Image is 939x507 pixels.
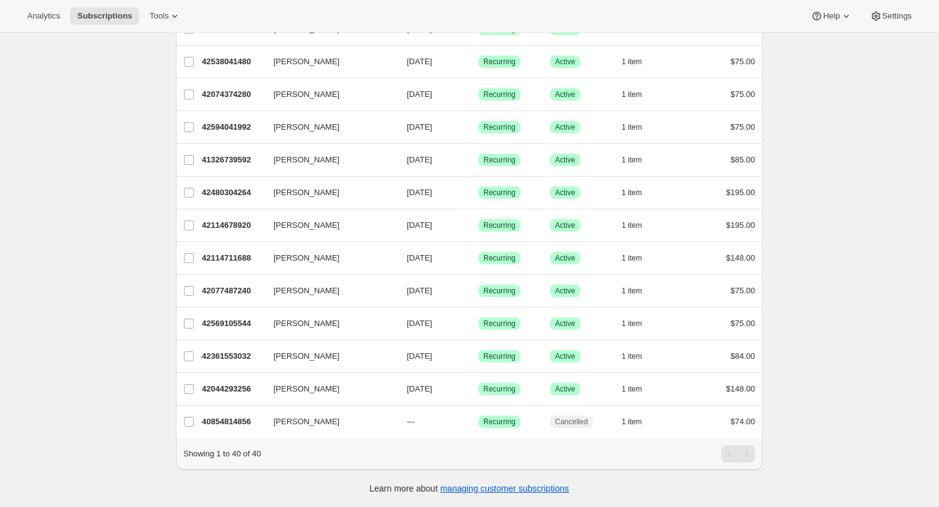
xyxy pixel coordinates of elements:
span: $85.00 [730,155,755,164]
button: 1 item [622,249,656,267]
span: 1 item [622,122,642,132]
button: Settings [862,7,919,25]
span: Subscriptions [77,11,132,21]
span: Recurring [483,188,515,198]
div: 42569105544[PERSON_NAME][DATE]SuccessRecurringSuccessActive1 item$75.00 [202,315,755,332]
p: Learn more about [370,482,569,495]
span: [PERSON_NAME] [273,121,340,133]
span: Recurring [483,57,515,67]
p: 42114678920 [202,219,264,232]
p: Showing 1 to 40 of 40 [183,448,261,460]
button: 1 item [622,413,656,430]
span: Settings [882,11,912,21]
button: 1 item [622,217,656,234]
span: 1 item [622,220,642,230]
div: 42594041992[PERSON_NAME][DATE]SuccessRecurringSuccessActive1 item$75.00 [202,119,755,136]
span: Recurring [483,319,515,329]
button: [PERSON_NAME] [266,248,390,268]
button: [PERSON_NAME] [266,150,390,170]
span: $75.00 [730,122,755,132]
span: [DATE] [407,220,432,230]
button: 1 item [622,315,656,332]
button: Subscriptions [70,7,140,25]
div: 42077487240[PERSON_NAME][DATE]SuccessRecurringSuccessActive1 item$75.00 [202,282,755,300]
span: [PERSON_NAME] [273,219,340,232]
button: 1 item [622,348,656,365]
p: 42569105544 [202,317,264,330]
div: 42361553032[PERSON_NAME][DATE]SuccessRecurringSuccessActive1 item$84.00 [202,348,755,365]
span: Analytics [27,11,60,21]
div: 41326739592[PERSON_NAME][DATE]SuccessRecurringSuccessActive1 item$85.00 [202,151,755,169]
span: [DATE] [407,122,432,132]
span: [PERSON_NAME] [273,56,340,68]
span: --- [407,417,415,426]
span: Active [555,90,575,99]
span: $148.00 [726,384,755,393]
button: [PERSON_NAME] [266,412,390,432]
button: 1 item [622,53,656,70]
span: [PERSON_NAME] [273,154,340,166]
span: Recurring [483,220,515,230]
button: [PERSON_NAME] [266,346,390,366]
button: Help [803,7,859,25]
button: [PERSON_NAME] [266,52,390,72]
span: $195.00 [726,188,755,197]
span: 1 item [622,384,642,394]
span: $84.00 [730,351,755,361]
span: [DATE] [407,90,432,99]
div: 42044293256[PERSON_NAME][DATE]SuccessRecurringSuccessActive1 item$148.00 [202,380,755,398]
span: Help [823,11,840,21]
span: 1 item [622,57,642,67]
span: 1 item [622,417,642,427]
p: 42044293256 [202,383,264,395]
span: 1 item [622,286,642,296]
span: [DATE] [407,286,432,295]
span: Active [555,253,575,263]
span: $75.00 [730,90,755,99]
span: [DATE] [407,319,432,328]
span: [DATE] [407,351,432,361]
span: [PERSON_NAME] [273,416,340,428]
span: 1 item [622,90,642,99]
nav: Pagination [721,445,755,463]
button: [PERSON_NAME] [266,379,390,399]
button: 1 item [622,119,656,136]
div: 42074374280[PERSON_NAME][DATE]SuccessRecurringSuccessActive1 item$75.00 [202,86,755,103]
span: [PERSON_NAME] [273,317,340,330]
button: 1 item [622,184,656,201]
p: 42538041480 [202,56,264,68]
span: Recurring [483,286,515,296]
button: [PERSON_NAME] [266,216,390,235]
span: [DATE] [407,253,432,262]
span: 1 item [622,155,642,165]
p: 42077487240 [202,285,264,297]
span: Recurring [483,417,515,427]
span: $74.00 [730,417,755,426]
span: 1 item [622,188,642,198]
button: 1 item [622,282,656,300]
span: $195.00 [726,220,755,230]
p: 42361553032 [202,350,264,362]
p: 42114711688 [202,252,264,264]
span: [PERSON_NAME] [273,350,340,362]
span: [DATE] [407,57,432,66]
span: [DATE] [407,155,432,164]
button: [PERSON_NAME] [266,314,390,333]
p: 41326739592 [202,154,264,166]
button: Analytics [20,7,67,25]
span: Active [555,188,575,198]
div: 42114678920[PERSON_NAME][DATE]SuccessRecurringSuccessActive1 item$195.00 [202,217,755,234]
button: [PERSON_NAME] [266,183,390,203]
span: Active [555,122,575,132]
span: Active [555,286,575,296]
span: [PERSON_NAME] [273,285,340,297]
span: Active [555,384,575,394]
p: 42480304264 [202,186,264,199]
button: [PERSON_NAME] [266,281,390,301]
button: 1 item [622,380,656,398]
span: [DATE] [407,384,432,393]
span: Cancelled [555,417,588,427]
span: Active [555,351,575,361]
span: $75.00 [730,286,755,295]
span: Active [555,220,575,230]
